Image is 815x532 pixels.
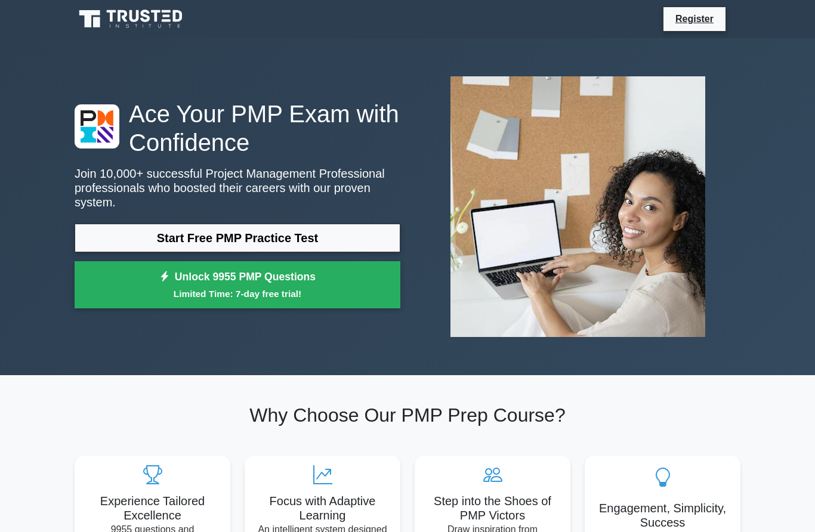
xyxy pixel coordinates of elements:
a: Unlock 9955 PMP QuestionsLimited Time: 7-day free trial! [75,261,400,309]
small: Limited Time: 7-day free trial! [89,287,385,301]
a: Register [668,11,721,26]
h2: Why Choose Our PMP Prep Course? [75,404,740,426]
h1: Ace Your PMP Exam with Confidence [75,100,400,157]
a: Start Free PMP Practice Test [75,224,400,252]
p: Join 10,000+ successful Project Management Professional professionals who boosted their careers w... [75,166,400,209]
h5: Step into the Shoes of PMP Victors [424,494,561,522]
h5: Engagement, Simplicity, Success [594,501,731,530]
h5: Focus with Adaptive Learning [254,494,391,522]
h5: Experience Tailored Excellence [84,494,221,522]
